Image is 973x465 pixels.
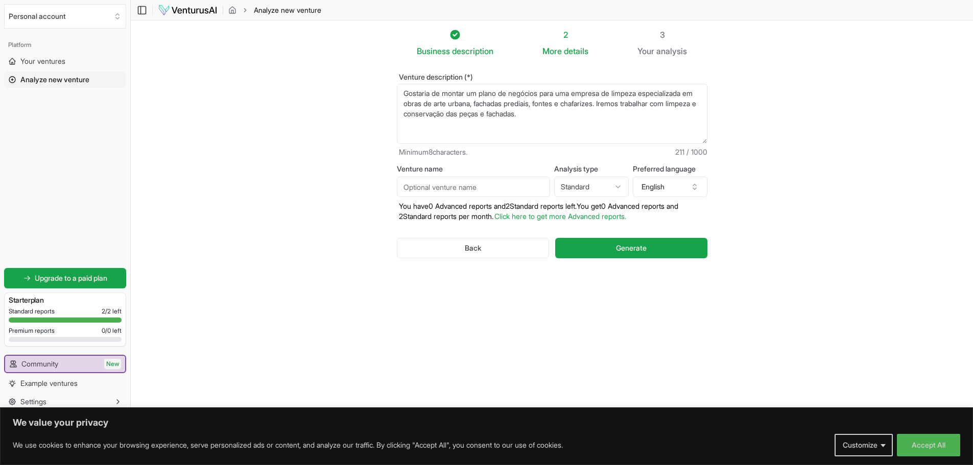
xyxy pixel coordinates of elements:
p: You have 0 Advanced reports and 2 Standard reports left. Y ou get 0 Advanced reports and 2 Standa... [397,201,707,222]
span: Premium reports [9,327,55,335]
span: Generate [616,243,647,253]
button: Customize [835,434,893,456]
button: Back [397,238,550,258]
span: Settings [20,397,46,407]
p: We use cookies to enhance your browsing experience, serve personalized ads or content, and analyz... [13,439,563,451]
div: 3 [637,29,687,41]
span: Your ventures [20,56,65,66]
button: Settings [4,394,126,410]
span: Analyze new venture [254,5,321,15]
span: Community [21,359,58,369]
span: Example ventures [20,378,78,388]
label: Venture description (*) [397,74,707,81]
img: logo [158,4,218,16]
div: Platform [4,37,126,53]
div: 2 [542,29,588,41]
button: Generate [555,238,707,258]
a: Your ventures [4,53,126,69]
span: analysis [656,46,687,56]
span: New [104,359,121,369]
label: Preferred language [633,165,707,173]
h3: Starter plan [9,295,122,305]
label: Venture name [397,165,550,173]
span: 0 / 0 left [102,327,122,335]
input: Optional venture name [397,177,550,197]
a: Upgrade to a paid plan [4,268,126,288]
span: Your [637,45,654,57]
nav: breadcrumb [228,5,321,15]
span: Upgrade to a paid plan [35,273,107,283]
span: 2 / 2 left [102,307,122,315]
span: description [452,46,493,56]
a: Example ventures [4,375,126,391]
span: More [542,45,562,57]
a: Click here to get more Advanced reports. [494,212,626,221]
button: Accept All [897,434,960,456]
button: Select an organization [4,4,126,29]
span: details [564,46,588,56]
label: Analysis type [554,165,629,173]
span: Minimum 8 characters. [399,147,467,157]
span: Analyze new venture [20,75,89,85]
a: Analyze new venture [4,71,126,88]
span: 211 / 1000 [675,147,707,157]
a: CommunityNew [5,356,125,372]
p: We value your privacy [13,417,960,429]
span: Business [417,45,450,57]
button: English [633,177,707,197]
span: Standard reports [9,307,55,315]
